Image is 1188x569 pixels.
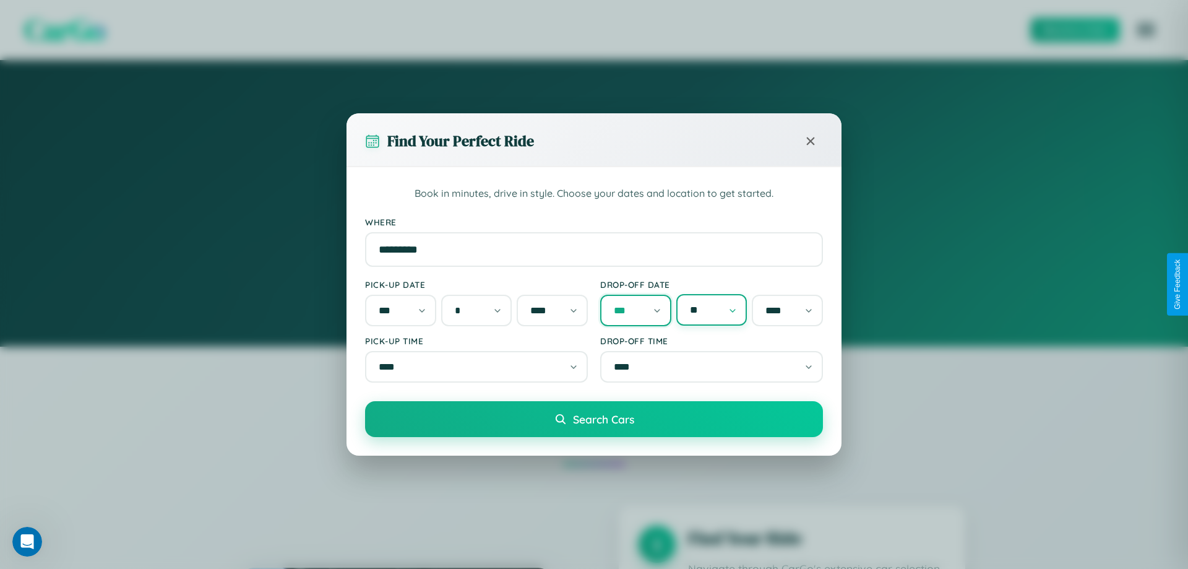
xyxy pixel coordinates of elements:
label: Pick-up Date [365,279,588,290]
span: Search Cars [573,412,634,426]
label: Where [365,217,823,227]
label: Drop-off Time [600,336,823,346]
label: Pick-up Time [365,336,588,346]
label: Drop-off Date [600,279,823,290]
button: Search Cars [365,401,823,437]
h3: Find Your Perfect Ride [387,131,534,151]
p: Book in minutes, drive in style. Choose your dates and location to get started. [365,186,823,202]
